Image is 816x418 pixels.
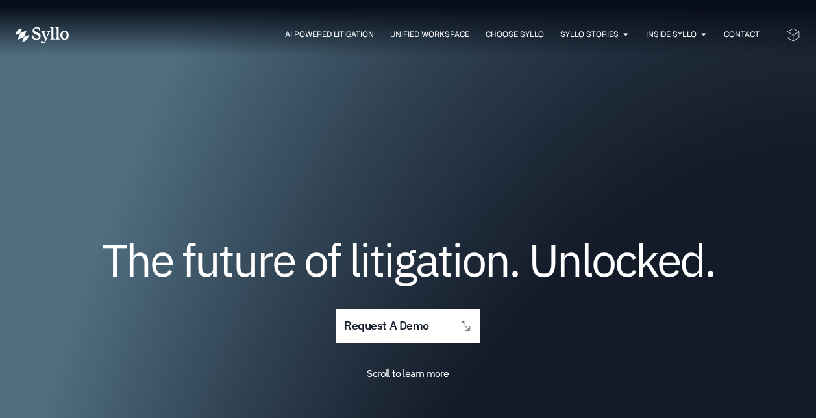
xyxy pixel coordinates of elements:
a: Syllo Stories [560,29,619,40]
a: request a demo [336,309,480,343]
nav: Menu [95,29,760,41]
a: Unified Workspace [390,29,469,40]
h1: The future of litigation. Unlocked. [93,238,723,281]
a: Contact [724,29,760,40]
a: Inside Syllo [646,29,697,40]
span: Scroll to learn more [367,367,449,380]
span: request a demo [344,320,428,332]
div: Menu Toggle [95,29,760,41]
a: Choose Syllo [486,29,544,40]
img: Vector [16,27,69,43]
a: AI Powered Litigation [285,29,374,40]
